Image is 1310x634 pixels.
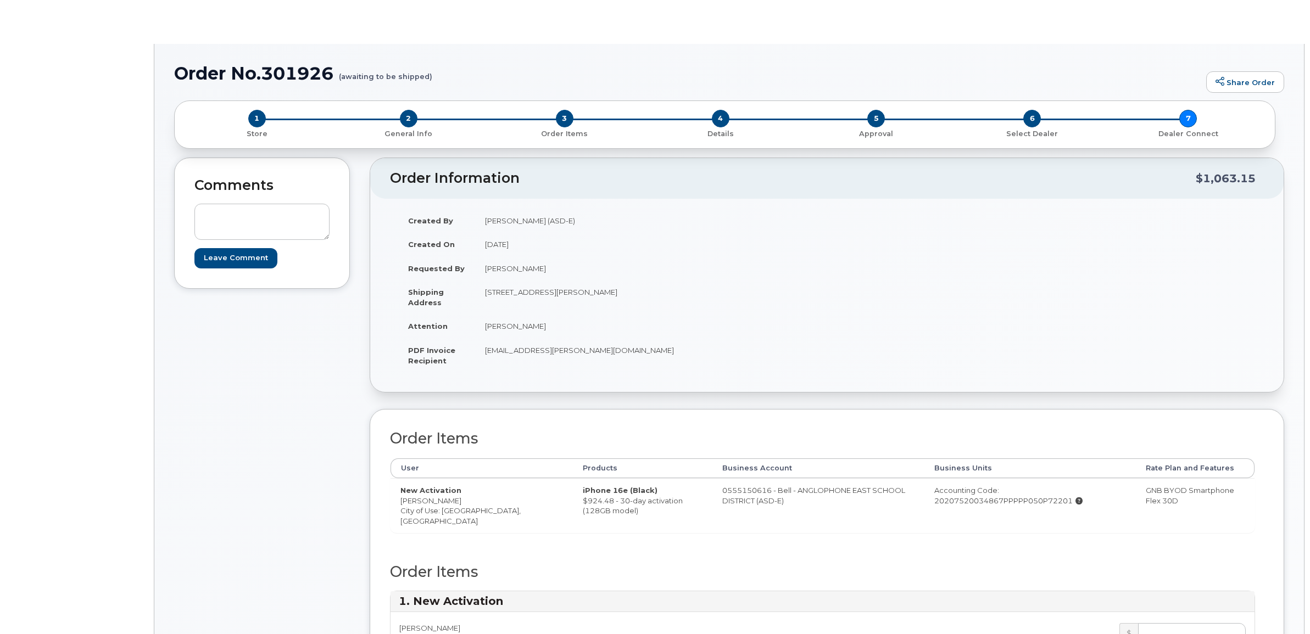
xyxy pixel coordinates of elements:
[798,127,954,139] a: 5 Approval
[491,129,638,139] p: Order Items
[248,110,266,127] span: 1
[1136,458,1255,478] th: Rate Plan and Features
[802,129,950,139] p: Approval
[400,110,417,127] span: 2
[400,486,461,495] strong: New Activation
[390,171,1196,186] h2: Order Information
[335,129,482,139] p: General Info
[331,127,487,139] a: 2 General Info
[1136,478,1255,532] td: GNB BYOD Smartphone Flex 30D
[1196,168,1256,189] div: $1,063.15
[583,486,657,495] strong: iPhone 16e (Black)
[647,129,794,139] p: Details
[408,346,455,365] strong: PDF Invoice Recipient
[954,127,1110,139] a: 6 Select Dealer
[475,256,819,280] td: [PERSON_NAME]
[408,264,465,273] strong: Requested By
[475,232,819,256] td: [DATE]
[712,478,924,532] td: 0555150616 - Bell - ANGLOPHONE EAST SCHOOL DISTRICT (ASD-E)
[934,485,1126,506] div: Accounting Code: 20207520034867PPPPP050P72201
[183,127,331,139] a: 1 Store
[924,458,1136,478] th: Business Units
[475,314,819,338] td: [PERSON_NAME]
[408,322,448,330] strong: Attention
[643,127,799,139] a: 4 Details
[475,209,819,233] td: [PERSON_NAME] (ASD-E)
[194,178,330,193] h2: Comments
[390,430,1255,447] h2: Order Items
[188,129,326,139] p: Store
[1023,110,1041,127] span: 6
[1206,71,1284,93] a: Share Order
[194,248,277,268] input: Leave Comment
[391,478,573,532] td: [PERSON_NAME] City of Use: [GEOGRAPHIC_DATA], [GEOGRAPHIC_DATA]
[174,64,1201,83] h1: Order No.301926
[867,110,885,127] span: 5
[475,280,819,314] td: [STREET_ADDRESS][PERSON_NAME]
[408,216,453,225] strong: Created By
[573,478,712,532] td: $924.48 - 30-day activation (128GB model)
[487,127,643,139] a: 3 Order Items
[391,458,573,478] th: User
[958,129,1106,139] p: Select Dealer
[556,110,573,127] span: 3
[339,64,432,81] small: (awaiting to be shipped)
[390,564,1255,580] h2: Order Items
[399,594,503,608] strong: 1. New Activation
[712,110,729,127] span: 4
[408,240,455,249] strong: Created On
[408,288,444,307] strong: Shipping Address
[573,458,712,478] th: Products
[712,458,924,478] th: Business Account
[475,338,819,372] td: [EMAIL_ADDRESS][PERSON_NAME][DOMAIN_NAME]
